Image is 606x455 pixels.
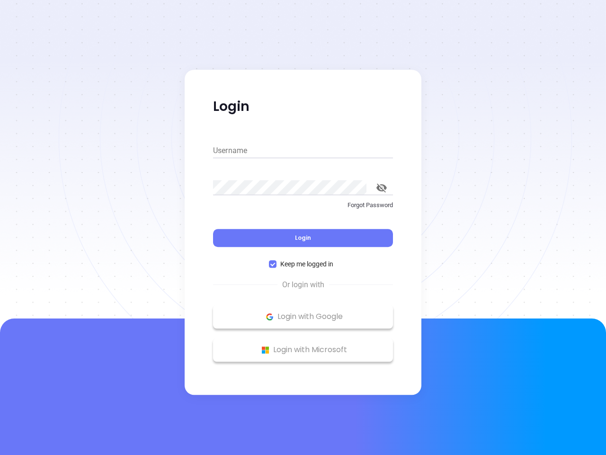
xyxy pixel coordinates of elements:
p: Login with Microsoft [218,343,388,357]
p: Forgot Password [213,200,393,210]
button: Microsoft Logo Login with Microsoft [213,338,393,362]
span: Keep me logged in [276,259,337,269]
button: Login [213,229,393,247]
img: Microsoft Logo [259,344,271,356]
img: Google Logo [264,311,276,323]
span: Or login with [277,279,329,291]
a: Forgot Password [213,200,393,218]
p: Login with Google [218,309,388,324]
p: Login [213,98,393,115]
button: Google Logo Login with Google [213,305,393,328]
span: Login [295,234,311,242]
button: toggle password visibility [370,176,393,199]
